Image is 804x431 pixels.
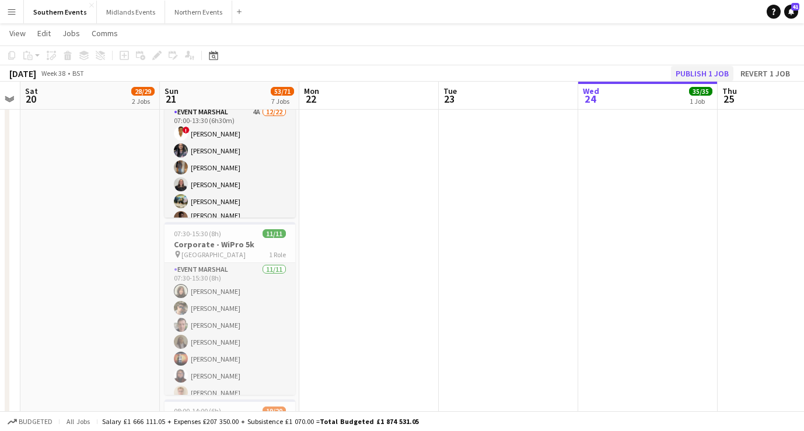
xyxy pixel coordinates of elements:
span: 07:30-15:30 (8h) [174,229,221,238]
button: Revert 1 job [736,66,795,81]
div: [DATE] [9,68,36,79]
span: Sun [165,86,179,96]
a: Jobs [58,26,85,41]
span: 23 [442,92,457,106]
span: Thu [722,86,737,96]
span: 35/35 [689,87,712,96]
span: 21 [163,92,179,106]
h3: Corporate - WiPro 5k [165,239,295,250]
button: Publish 1 job [671,66,733,81]
span: 28/29 [131,87,155,96]
div: Salary £1 666 111.05 + Expenses £207 350.00 + Subsistence £1 070.00 = [102,417,419,426]
span: 20 [23,92,38,106]
button: Southern Events [24,1,97,23]
span: 1 Role [269,250,286,259]
span: Sat [25,86,38,96]
span: ! [183,127,190,134]
span: 53/71 [271,87,294,96]
app-job-card: 07:30-15:30 (8h)11/11Corporate - WiPro 5k [GEOGRAPHIC_DATA]1 RoleEvent Marshal11/1107:30-15:30 (8... [165,222,295,395]
a: View [5,26,30,41]
span: Tue [443,86,457,96]
button: Midlands Events [97,1,165,23]
button: Northern Events [165,1,232,23]
span: Jobs [62,28,80,38]
span: Edit [37,28,51,38]
span: Wed [583,86,599,96]
span: 11/11 [263,229,286,238]
a: Comms [87,26,123,41]
span: Budgeted [19,418,53,426]
div: 2 Jobs [132,97,154,106]
a: 41 [784,5,798,19]
span: Week 38 [39,69,68,78]
span: Total Budgeted £1 874 531.05 [320,417,419,426]
div: BST [72,69,84,78]
span: All jobs [64,417,92,426]
span: 22 [302,92,319,106]
span: Comms [92,28,118,38]
div: 1 Job [690,97,712,106]
span: 24 [581,92,599,106]
a: Edit [33,26,55,41]
span: [GEOGRAPHIC_DATA] [181,250,246,259]
button: Budgeted [6,415,54,428]
div: 7 Jobs [271,97,293,106]
span: 08:00-14:00 (6h) [174,407,221,415]
span: View [9,28,26,38]
span: 41 [791,3,799,10]
span: 25 [721,92,737,106]
app-job-card: Updated07:00-13:30 (6h30m)12/22Run Reigate kids race and Derig1 RoleEvent Marshal4A12/2207:00-13:... [165,45,295,218]
span: 19/20 [263,407,286,415]
span: Mon [304,86,319,96]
